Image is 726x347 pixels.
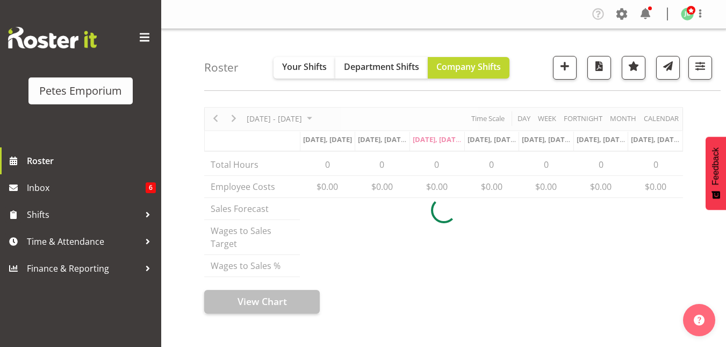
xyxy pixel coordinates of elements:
span: Shifts [27,207,140,223]
div: Petes Emporium [39,83,122,99]
span: Inbox [27,180,146,196]
span: Your Shifts [282,61,327,73]
button: Add a new shift [553,56,577,80]
button: Feedback - Show survey [706,137,726,210]
img: Rosterit website logo [8,27,97,48]
span: Time & Attendance [27,233,140,250]
span: Company Shifts [436,61,501,73]
button: Download a PDF of the roster according to the set date range. [587,56,611,80]
button: Company Shifts [428,57,509,79]
h4: Roster [204,61,239,74]
span: Finance & Reporting [27,260,140,277]
button: Your Shifts [274,57,335,79]
span: 6 [146,182,156,193]
span: Department Shifts [344,61,419,73]
button: Send a list of all shifts for the selected filtered period to all rostered employees. [656,56,680,80]
span: Roster [27,153,156,169]
img: help-xxl-2.png [694,315,705,325]
img: jodine-bunn132.jpg [681,8,694,20]
span: Feedback [711,147,721,185]
button: Filter Shifts [688,56,712,80]
button: Department Shifts [335,57,428,79]
button: Highlight an important date within the roster. [622,56,645,80]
